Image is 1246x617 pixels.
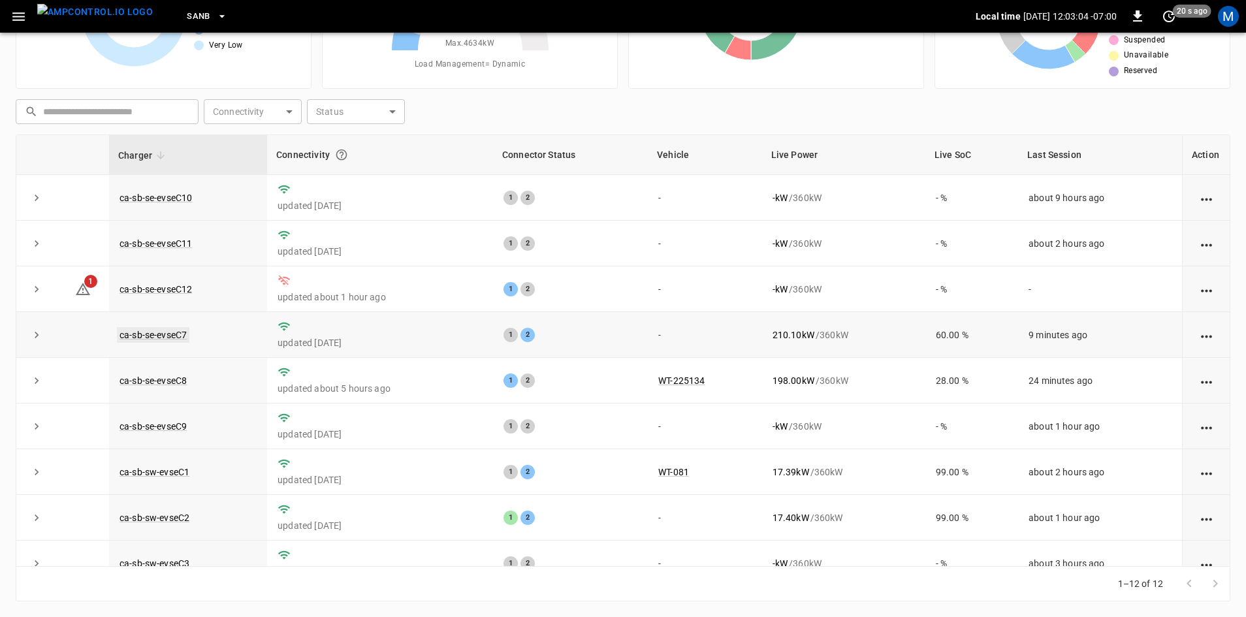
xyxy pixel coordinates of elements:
[1124,49,1168,62] span: Unavailable
[773,420,788,433] p: - kW
[503,373,518,388] div: 1
[773,557,915,570] div: / 360 kW
[1198,420,1215,433] div: action cell options
[278,428,483,441] p: updated [DATE]
[37,4,153,20] img: ampcontrol.io logo
[1124,34,1166,47] span: Suspended
[773,557,788,570] p: - kW
[773,237,788,250] p: - kW
[27,417,46,436] button: expand row
[925,403,1018,449] td: - %
[1218,6,1239,27] div: profile-icon
[120,284,192,294] a: ca-sb-se-evseC12
[27,371,46,390] button: expand row
[278,291,483,304] p: updated about 1 hour ago
[120,421,187,432] a: ca-sb-se-evseC9
[520,282,535,296] div: 2
[773,466,915,479] div: / 360 kW
[278,565,483,578] p: updated [DATE]
[278,473,483,486] p: updated [DATE]
[278,519,483,532] p: updated [DATE]
[648,403,762,449] td: -
[27,234,46,253] button: expand row
[276,143,484,166] div: Connectivity
[648,312,762,358] td: -
[648,175,762,221] td: -
[520,191,535,205] div: 2
[120,375,187,386] a: ca-sb-se-evseC8
[773,466,809,479] p: 17.39 kW
[1018,495,1182,541] td: about 1 hour ago
[773,374,915,387] div: / 360 kW
[415,58,526,71] span: Load Management = Dynamic
[1018,266,1182,312] td: -
[648,221,762,266] td: -
[925,221,1018,266] td: - %
[503,328,518,342] div: 1
[503,556,518,571] div: 1
[1118,577,1164,590] p: 1–12 of 12
[493,135,648,175] th: Connector Status
[503,236,518,251] div: 1
[773,511,809,524] p: 17.40 kW
[1018,541,1182,586] td: about 3 hours ago
[503,419,518,434] div: 1
[120,467,189,477] a: ca-sb-sw-evseC1
[520,511,535,525] div: 2
[520,419,535,434] div: 2
[278,336,483,349] p: updated [DATE]
[187,9,210,24] span: SanB
[278,382,483,395] p: updated about 5 hours ago
[182,4,232,29] button: SanB
[520,465,535,479] div: 2
[1173,5,1211,18] span: 20 s ago
[445,37,494,50] span: Max. 4634 kW
[773,191,915,204] div: / 360 kW
[925,358,1018,403] td: 28.00 %
[520,373,535,388] div: 2
[925,312,1018,358] td: 60.00 %
[118,148,169,163] span: Charger
[520,236,535,251] div: 2
[503,282,518,296] div: 1
[976,10,1021,23] p: Local time
[1018,358,1182,403] td: 24 minutes ago
[925,175,1018,221] td: - %
[925,266,1018,312] td: - %
[658,375,705,386] a: WT-225134
[1198,283,1215,296] div: action cell options
[1158,6,1179,27] button: set refresh interval
[1198,466,1215,479] div: action cell options
[120,193,192,203] a: ca-sb-se-evseC10
[27,279,46,299] button: expand row
[773,283,915,296] div: / 360 kW
[773,374,814,387] p: 198.00 kW
[1198,557,1215,570] div: action cell options
[1198,511,1215,524] div: action cell options
[773,328,814,341] p: 210.10 kW
[1018,403,1182,449] td: about 1 hour ago
[503,465,518,479] div: 1
[925,135,1018,175] th: Live SoC
[1182,135,1230,175] th: Action
[1018,221,1182,266] td: about 2 hours ago
[773,283,788,296] p: - kW
[773,511,915,524] div: / 360 kW
[120,238,192,249] a: ca-sb-se-evseC11
[1018,312,1182,358] td: 9 minutes ago
[773,237,915,250] div: / 360 kW
[648,495,762,541] td: -
[120,558,189,569] a: ca-sb-sw-evseC3
[1198,328,1215,341] div: action cell options
[117,327,189,343] a: ca-sb-se-evseC7
[27,188,46,208] button: expand row
[520,328,535,342] div: 2
[1018,449,1182,495] td: about 2 hours ago
[503,511,518,525] div: 1
[648,266,762,312] td: -
[1018,175,1182,221] td: about 9 hours ago
[503,191,518,205] div: 1
[209,39,243,52] span: Very Low
[658,467,689,477] a: WT-081
[84,275,97,288] span: 1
